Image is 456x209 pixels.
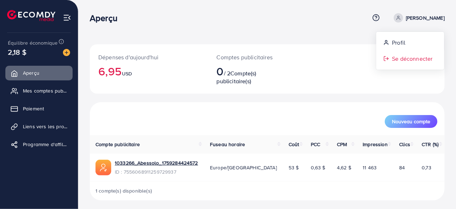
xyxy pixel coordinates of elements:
[23,141,76,148] font: Programme d'affiliation
[224,69,230,77] font: / 2
[289,141,299,148] font: Coût
[23,69,39,76] font: Aperçu
[363,141,388,148] font: Impression
[337,164,351,171] font: 4,62 $
[23,105,44,112] font: Paiement
[210,164,277,171] font: Europe/[GEOGRAPHIC_DATA]
[391,13,445,23] a: [PERSON_NAME]
[217,53,273,61] font: Comptes publicitaires
[392,55,432,63] font: Se déconnecter
[217,69,256,85] font: Compte(s) publicitaire(s)
[399,164,405,171] font: 84
[422,164,431,171] font: 0,73
[311,141,320,148] font: PCC
[98,63,122,79] font: 6,95
[23,87,83,94] font: Mes comptes publicitaires
[5,119,73,134] a: Liens vers les produits
[63,14,71,22] img: menu
[5,84,73,98] a: Mes comptes publicitaires
[115,168,176,175] font: ID : 7556068911259729937
[337,141,347,148] font: CPM
[289,164,299,171] font: 53 $
[98,53,159,61] font: Dépenses d'aujourd'hui
[115,159,198,166] a: 1033266_Abessolo_1759284424572
[5,101,73,116] a: Paiement
[8,47,26,57] font: 2,18 $
[5,137,73,151] a: Programme d'affiliation
[95,141,140,148] font: Compte publicitaire
[95,160,111,175] img: ic-ads-acc.e4c84228.svg
[90,12,117,24] font: Aperçu
[392,118,430,125] font: Nouveau compte
[95,187,152,194] font: 1 compte(s) disponible(s)
[399,141,410,148] font: Clics
[392,39,405,46] font: Profil
[210,141,245,148] font: Fuseau horaire
[5,66,73,80] a: Aperçu
[426,177,451,204] iframe: Chat
[23,123,75,130] font: Liens vers les produits
[311,164,325,171] font: 0,63 $
[363,164,377,171] font: 11 463
[63,49,70,56] img: image
[122,70,132,77] font: USD
[385,115,437,128] button: Nouveau compte
[8,39,58,46] font: Équilibre économique
[7,10,55,21] img: logo
[406,14,445,21] font: [PERSON_NAME]
[217,63,224,79] font: 0
[376,31,445,70] ul: [PERSON_NAME]
[422,141,438,148] font: CTR (%)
